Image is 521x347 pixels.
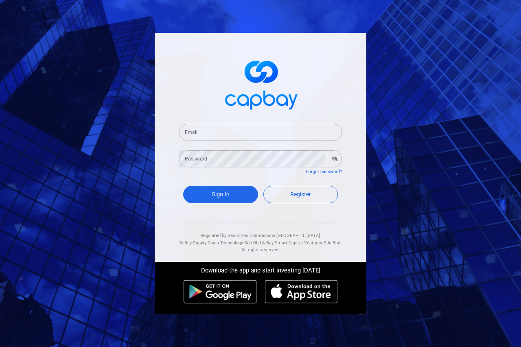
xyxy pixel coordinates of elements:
[183,186,258,203] button: Sign In
[220,53,301,114] img: logo
[180,240,261,246] span: © Bay Supply Chain Technology Sdn Bhd
[179,224,342,254] div: Regulated by Securities Commission [GEOGRAPHIC_DATA]. & All rights reserved.
[290,191,311,198] span: Register
[149,262,372,276] div: Download the app and start investing [DATE]
[265,280,337,303] img: ios
[184,280,257,303] img: android
[306,169,342,174] a: Forgot password?
[263,186,338,203] a: Register
[266,240,341,246] span: Bay Smart Capital Ventures Sdn Bhd.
